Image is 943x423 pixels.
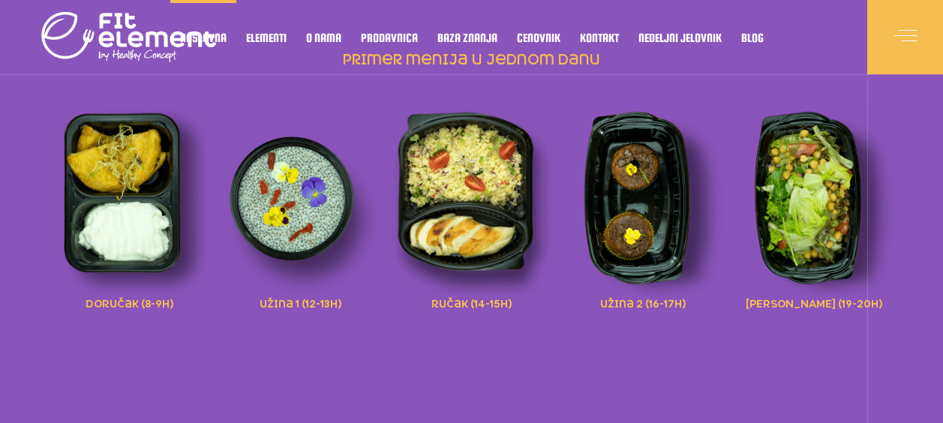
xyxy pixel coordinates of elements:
[600,293,686,310] span: užina 2 (16-17h)
[180,34,227,41] span: Naslovna
[437,34,497,41] span: Baza znanja
[86,293,173,310] span: doručak (8-9h)
[638,34,722,41] span: Nedeljni jelovnik
[246,34,287,41] span: Elementi
[44,87,899,334] div: primer menija u jednom danu
[746,293,882,310] span: [PERSON_NAME] (19-20h)
[361,34,418,41] span: Prodavnica
[260,293,341,310] span: užina 1 (12-13h)
[41,7,218,67] img: logo light
[306,34,341,41] span: O nama
[741,34,764,41] span: Blog
[517,34,560,41] span: Cenovnik
[431,293,512,310] span: ručak (14-15h)
[580,34,619,41] span: Kontakt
